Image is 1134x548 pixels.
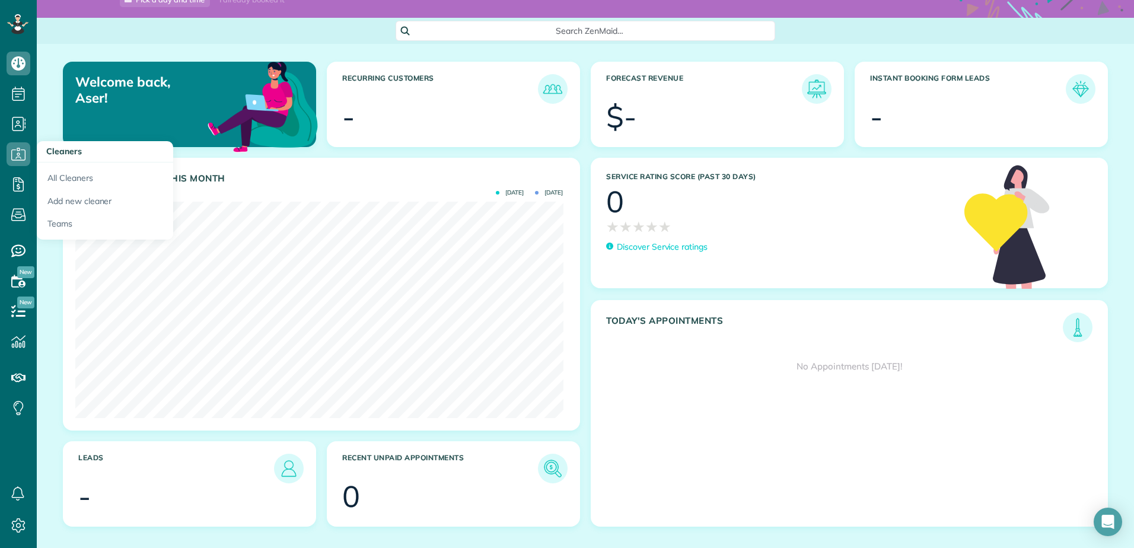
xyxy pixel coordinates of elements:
span: New [17,266,34,278]
a: Discover Service ratings [606,241,708,253]
span: Cleaners [46,146,82,157]
h3: Recurring Customers [342,74,538,104]
h3: Today's Appointments [606,316,1063,342]
span: ★ [632,216,645,237]
span: [DATE] [535,190,563,196]
p: Welcome back, Aser! [75,74,235,106]
h3: Leads [78,454,274,483]
h3: Service Rating score (past 30 days) [606,173,953,181]
div: $- [606,102,636,132]
img: icon_todays_appointments-901f7ab196bb0bea1936b74009e4eb5ffbc2d2711fa7634e0d609ed5ef32b18b.png [1066,316,1090,339]
div: - [78,482,91,511]
div: No Appointments [DATE]! [591,342,1107,391]
img: icon_form_leads-04211a6a04a5b2264e4ee56bc0799ec3eb69b7e499cbb523a139df1d13a81ae0.png [1069,77,1092,101]
span: ★ [619,216,632,237]
h3: Actual Revenue this month [78,173,568,184]
img: dashboard_welcome-42a62b7d889689a78055ac9021e634bf52bae3f8056760290aed330b23ab8690.png [205,48,320,163]
h3: Instant Booking Form Leads [870,74,1066,104]
span: ★ [645,216,658,237]
a: All Cleaners [37,163,173,190]
div: - [342,102,355,132]
div: 0 [342,482,360,511]
img: icon_unpaid_appointments-47b8ce3997adf2238b356f14209ab4cced10bd1f174958f3ca8f1d0dd7fffeee.png [541,457,565,480]
span: ★ [606,216,619,237]
div: 0 [606,187,624,216]
a: Add new cleaner [37,190,173,213]
img: icon_forecast_revenue-8c13a41c7ed35a8dcfafea3cbb826a0462acb37728057bba2d056411b612bbbe.png [805,77,829,101]
h3: Recent unpaid appointments [342,454,538,483]
img: icon_leads-1bed01f49abd5b7fead27621c3d59655bb73ed531f8eeb49469d10e621d6b896.png [277,457,301,480]
h3: Forecast Revenue [606,74,802,104]
span: [DATE] [496,190,524,196]
div: Open Intercom Messenger [1094,508,1122,536]
div: - [870,102,883,132]
a: Teams [37,212,173,240]
span: New [17,297,34,308]
img: icon_recurring_customers-cf858462ba22bcd05b5a5880d41d6543d210077de5bb9ebc9590e49fd87d84ed.png [541,77,565,101]
span: ★ [658,216,671,237]
p: Discover Service ratings [617,241,708,253]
